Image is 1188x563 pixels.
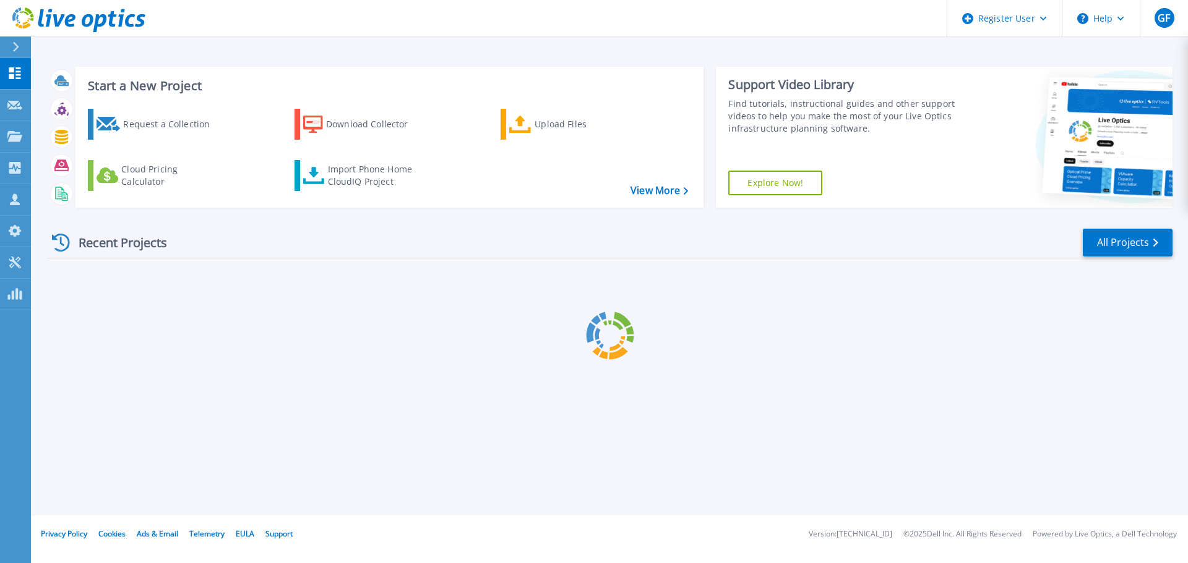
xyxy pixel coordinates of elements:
div: Upload Files [535,112,634,137]
a: Upload Files [501,109,639,140]
a: Request a Collection [88,109,226,140]
a: All Projects [1083,229,1173,256]
a: Ads & Email [137,528,178,539]
a: Explore Now! [728,171,822,195]
a: Download Collector [295,109,433,140]
div: Recent Projects [48,227,184,258]
a: Cookies [98,528,126,539]
div: Import Phone Home CloudIQ Project [328,163,424,188]
a: Support [265,528,293,539]
h3: Start a New Project [88,79,688,93]
li: Version: [TECHNICAL_ID] [809,530,892,538]
a: View More [631,185,688,197]
div: Download Collector [326,112,425,137]
li: © 2025 Dell Inc. All Rights Reserved [903,530,1022,538]
div: Cloud Pricing Calculator [121,163,220,188]
a: EULA [236,528,254,539]
div: Support Video Library [728,77,961,93]
a: Privacy Policy [41,528,87,539]
div: Request a Collection [123,112,222,137]
a: Telemetry [189,528,225,539]
a: Cloud Pricing Calculator [88,160,226,191]
li: Powered by Live Optics, a Dell Technology [1033,530,1177,538]
span: GF [1158,13,1170,23]
div: Find tutorials, instructional guides and other support videos to help you make the most of your L... [728,98,961,135]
